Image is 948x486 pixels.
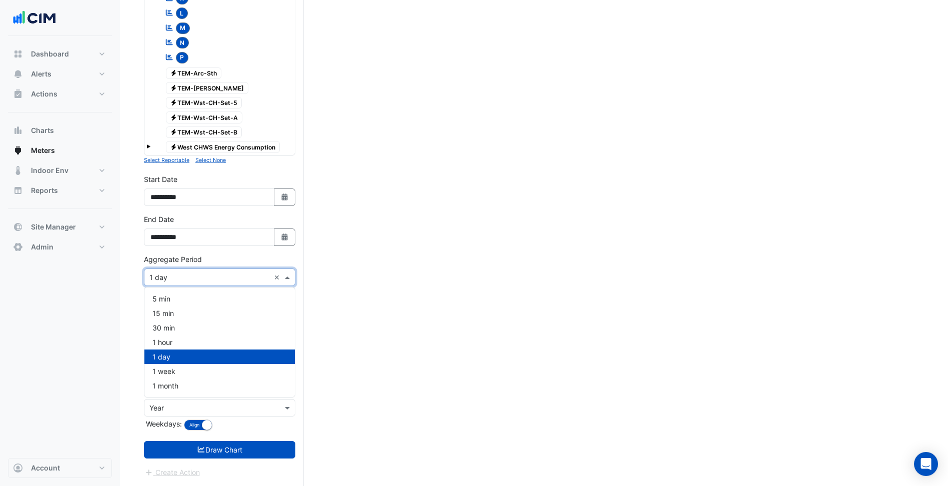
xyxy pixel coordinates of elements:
button: Alerts [8,64,112,84]
span: 1 month [152,381,178,390]
span: Dashboard [31,49,69,59]
span: 1 hour [152,338,172,346]
fa-icon: Electricity [170,84,177,91]
div: Open Intercom Messenger [914,452,938,476]
span: Site Manager [31,222,76,232]
img: Company Logo [12,8,57,28]
app-icon: Charts [13,125,23,135]
span: TEM-[PERSON_NAME] [166,82,249,94]
app-escalated-ticket-create-button: Please draw the charts first [144,467,200,476]
button: Select None [195,155,226,164]
button: Indoor Env [8,160,112,180]
fa-icon: Select Date [280,193,289,201]
small: Select None [195,157,226,163]
span: Admin [31,242,53,252]
span: 1 day [152,352,170,361]
small: Select Reportable [144,157,189,163]
fa-icon: Reportable [165,8,174,17]
app-icon: Dashboard [13,49,23,59]
fa-icon: Reportable [165,23,174,31]
button: Select Reportable [144,155,189,164]
span: TEM-Wst-CH-Set-B [166,126,242,138]
button: Reports [8,180,112,200]
fa-icon: Reportable [165,38,174,46]
app-icon: Alerts [13,69,23,79]
span: N [176,37,189,48]
button: Meters [8,140,112,160]
button: Admin [8,237,112,257]
span: Clear [274,272,282,282]
button: Account [8,458,112,478]
app-icon: Indoor Env [13,165,23,175]
span: TEM-Wst-CH-Set-5 [166,97,242,109]
app-icon: Site Manager [13,222,23,232]
button: Dashboard [8,44,112,64]
span: 5 min [152,294,170,303]
span: P [176,52,189,63]
label: Weekdays: [144,418,182,429]
span: Alerts [31,69,51,79]
span: Actions [31,89,57,99]
label: Start Date [144,174,177,184]
button: Charts [8,120,112,140]
span: M [176,22,190,34]
span: Account [31,463,60,473]
ng-dropdown-panel: Options list [144,287,295,397]
span: West CHWS Energy Consumption [166,141,280,153]
app-icon: Actions [13,89,23,99]
span: 15 min [152,309,174,317]
app-icon: Admin [13,242,23,252]
span: 30 min [152,323,175,332]
fa-icon: Electricity [170,113,177,121]
fa-icon: Select Date [280,233,289,241]
fa-icon: Electricity [170,128,177,136]
fa-icon: Electricity [170,99,177,106]
button: Draw Chart [144,441,295,458]
label: End Date [144,214,174,224]
span: 1 week [152,367,175,375]
span: Meters [31,145,55,155]
fa-icon: Electricity [170,143,177,150]
button: Site Manager [8,217,112,237]
span: Charts [31,125,54,135]
fa-icon: Electricity [170,69,177,77]
label: Aggregate Period [144,254,202,264]
span: L [176,7,188,19]
button: Actions [8,84,112,104]
span: Indoor Env [31,165,68,175]
span: TEM-Wst-CH-Set-A [166,111,243,123]
fa-icon: Reportable [165,52,174,61]
app-icon: Reports [13,185,23,195]
span: Reports [31,185,58,195]
app-icon: Meters [13,145,23,155]
span: TEM-Arc-Sth [166,67,222,79]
